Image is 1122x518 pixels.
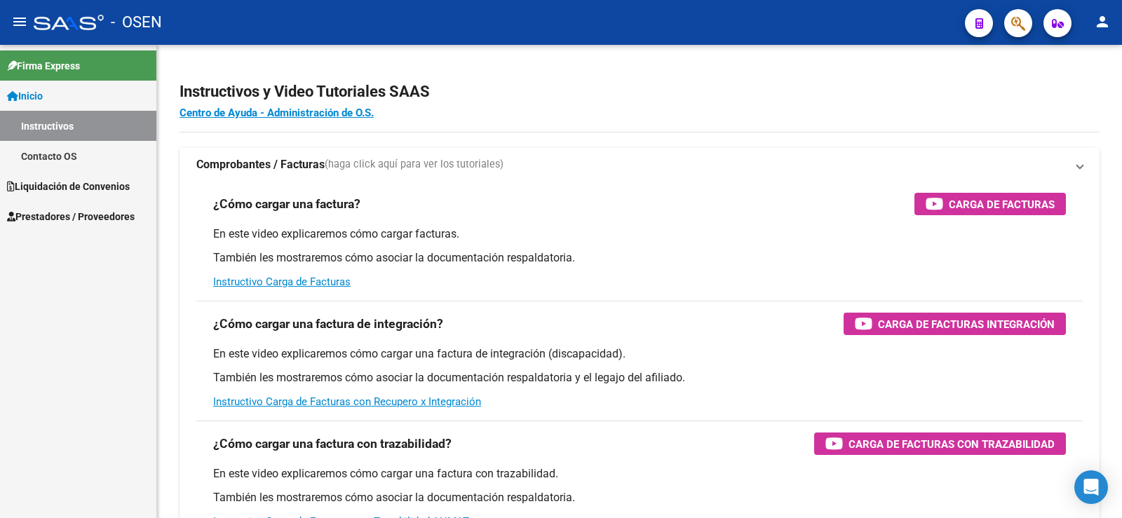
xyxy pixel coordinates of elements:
[11,13,28,30] mat-icon: menu
[325,157,503,172] span: (haga click aquí para ver los tutoriales)
[180,79,1100,105] h2: Instructivos y Video Tutoriales SAAS
[213,226,1066,242] p: En este video explicaremos cómo cargar facturas.
[213,194,360,214] h3: ¿Cómo cargar una factura?
[213,395,481,408] a: Instructivo Carga de Facturas con Recupero x Integración
[844,313,1066,335] button: Carga de Facturas Integración
[213,490,1066,505] p: También les mostraremos cómo asociar la documentación respaldatoria.
[1074,470,1108,504] div: Open Intercom Messenger
[7,88,43,104] span: Inicio
[213,250,1066,266] p: También les mostraremos cómo asociar la documentación respaldatoria.
[7,209,135,224] span: Prestadores / Proveedores
[213,434,452,454] h3: ¿Cómo cargar una factura con trazabilidad?
[196,157,325,172] strong: Comprobantes / Facturas
[814,432,1066,455] button: Carga de Facturas con Trazabilidad
[1094,13,1111,30] mat-icon: person
[111,7,162,38] span: - OSEN
[7,179,130,194] span: Liquidación de Convenios
[878,315,1055,333] span: Carga de Facturas Integración
[914,193,1066,215] button: Carga de Facturas
[7,58,80,74] span: Firma Express
[180,107,374,119] a: Centro de Ayuda - Administración de O.S.
[949,196,1055,213] span: Carga de Facturas
[849,435,1055,453] span: Carga de Facturas con Trazabilidad
[213,275,351,288] a: Instructivo Carga de Facturas
[180,148,1100,182] mat-expansion-panel-header: Comprobantes / Facturas(haga click aquí para ver los tutoriales)
[213,466,1066,482] p: En este video explicaremos cómo cargar una factura con trazabilidad.
[213,346,1066,362] p: En este video explicaremos cómo cargar una factura de integración (discapacidad).
[213,370,1066,386] p: También les mostraremos cómo asociar la documentación respaldatoria y el legajo del afiliado.
[213,314,443,334] h3: ¿Cómo cargar una factura de integración?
